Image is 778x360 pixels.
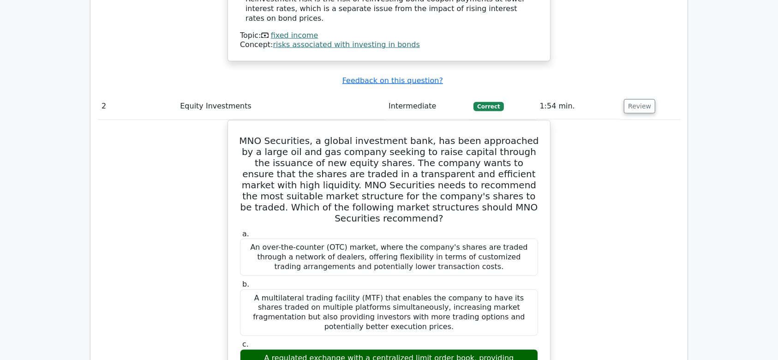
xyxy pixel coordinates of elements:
[240,289,538,336] div: A multilateral trading facility (MTF) that enables the company to have its shares traded on multi...
[240,40,538,50] div: Concept:
[271,31,318,40] a: fixed income
[98,93,176,120] td: 2
[473,102,503,111] span: Correct
[385,93,470,120] td: Intermediate
[242,280,249,288] span: b.
[240,239,538,276] div: An over-the-counter (OTC) market, where the company's shares are traded through a network of deal...
[273,40,420,49] a: risks associated with investing in bonds
[240,31,538,41] div: Topic:
[239,135,539,224] h5: MNO Securities, a global investment bank, has been approached by a large oil and gas company seek...
[624,99,655,114] button: Review
[342,76,443,85] a: Feedback on this question?
[242,340,249,348] span: c.
[242,229,249,238] span: a.
[176,93,385,120] td: Equity Investments
[536,93,621,120] td: 1:54 min.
